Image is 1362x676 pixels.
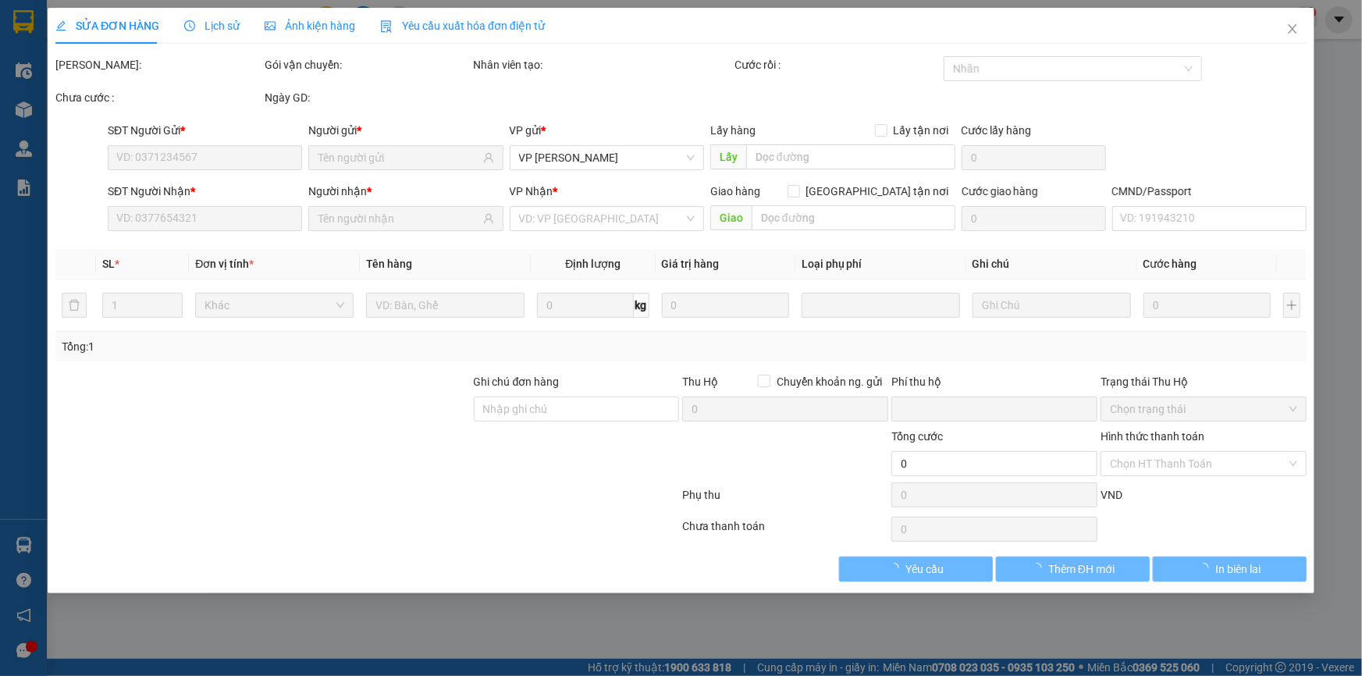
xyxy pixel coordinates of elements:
div: Người gửi [308,122,503,139]
span: loading [1199,563,1216,574]
div: Cước rồi : [734,56,941,73]
button: plus [1283,293,1300,318]
button: Close [1271,8,1314,52]
div: Chưa thanh toán [681,518,891,545]
span: Lấy tận nơi [887,122,955,139]
div: Phí thu hộ [891,373,1097,397]
span: close [1286,23,1299,35]
span: loading [888,563,905,574]
div: SĐT Người Gửi [108,122,302,139]
div: Tổng: 1 [62,338,526,355]
b: GỬI : VP [PERSON_NAME] [20,106,272,132]
span: Ảnh kiện hàng [265,20,355,32]
div: CMND/Passport [1112,183,1307,200]
input: 0 [1143,293,1271,318]
span: Chọn trạng thái [1110,397,1297,421]
input: 0 [662,293,789,318]
span: Cước hàng [1143,258,1197,270]
span: In biên lai [1216,560,1261,578]
span: SỬA ĐƠN HÀNG [55,20,159,32]
span: loading [1031,563,1048,574]
span: VP Nhận [510,185,553,197]
img: logo.jpg [20,20,137,98]
span: Giá trị hàng [662,258,720,270]
div: SĐT Người Nhận [108,183,302,200]
label: Ghi chú đơn hàng [474,375,560,388]
div: Nhân viên tạo: [474,56,732,73]
th: Ghi chú [966,249,1137,279]
div: Trạng thái Thu Hộ [1101,373,1307,390]
label: Cước lấy hàng [962,124,1032,137]
span: Yêu cầu [905,560,944,578]
span: Chuyển khoản ng. gửi [770,373,888,390]
span: VP Cổ Linh [519,146,695,169]
span: Lịch sử [184,20,240,32]
span: user [483,213,494,224]
span: Tên hàng [366,258,412,270]
input: Ghi Chú [973,293,1131,318]
div: Chưa cước : [55,89,261,106]
span: Thêm ĐH mới [1048,560,1115,578]
input: Dọc đường [746,144,955,169]
div: Gói vận chuyển: [265,56,471,73]
input: Cước lấy hàng [962,145,1106,170]
button: delete [62,293,87,318]
div: VP gửi [510,122,704,139]
img: icon [380,20,393,33]
label: Cước giao hàng [962,185,1039,197]
span: user [483,152,494,163]
div: [PERSON_NAME]: [55,56,261,73]
input: Tên người gửi [318,149,479,166]
button: Yêu cầu [839,557,993,582]
span: Lấy hàng [710,124,756,137]
span: [GEOGRAPHIC_DATA] tận nơi [800,183,955,200]
div: Phụ thu [681,486,891,514]
label: Hình thức thanh toán [1101,430,1204,443]
span: Khác [204,294,344,317]
span: Đơn vị tính [195,258,254,270]
button: Thêm ĐH mới [996,557,1150,582]
span: clock-circle [184,20,195,31]
span: picture [265,20,276,31]
span: SL [102,258,115,270]
input: Ghi chú đơn hàng [474,397,680,422]
div: Ngày GD: [265,89,471,106]
li: 271 - [PERSON_NAME] - [GEOGRAPHIC_DATA] - [GEOGRAPHIC_DATA] [146,38,653,58]
input: Dọc đường [752,205,955,230]
span: kg [634,293,649,318]
span: Giao hàng [710,185,760,197]
input: Cước giao hàng [962,206,1106,231]
th: Loại phụ phí [795,249,966,279]
span: Yêu cầu xuất hóa đơn điện tử [380,20,545,32]
span: Tổng cước [891,430,943,443]
button: In biên lai [1153,557,1307,582]
span: Định lượng [565,258,621,270]
span: VND [1101,489,1122,501]
input: Tên người nhận [318,210,479,227]
span: Thu Hộ [682,375,718,388]
span: edit [55,20,66,31]
input: VD: Bàn, Ghế [366,293,525,318]
span: Giao [710,205,752,230]
span: Lấy [710,144,746,169]
div: Người nhận [308,183,503,200]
